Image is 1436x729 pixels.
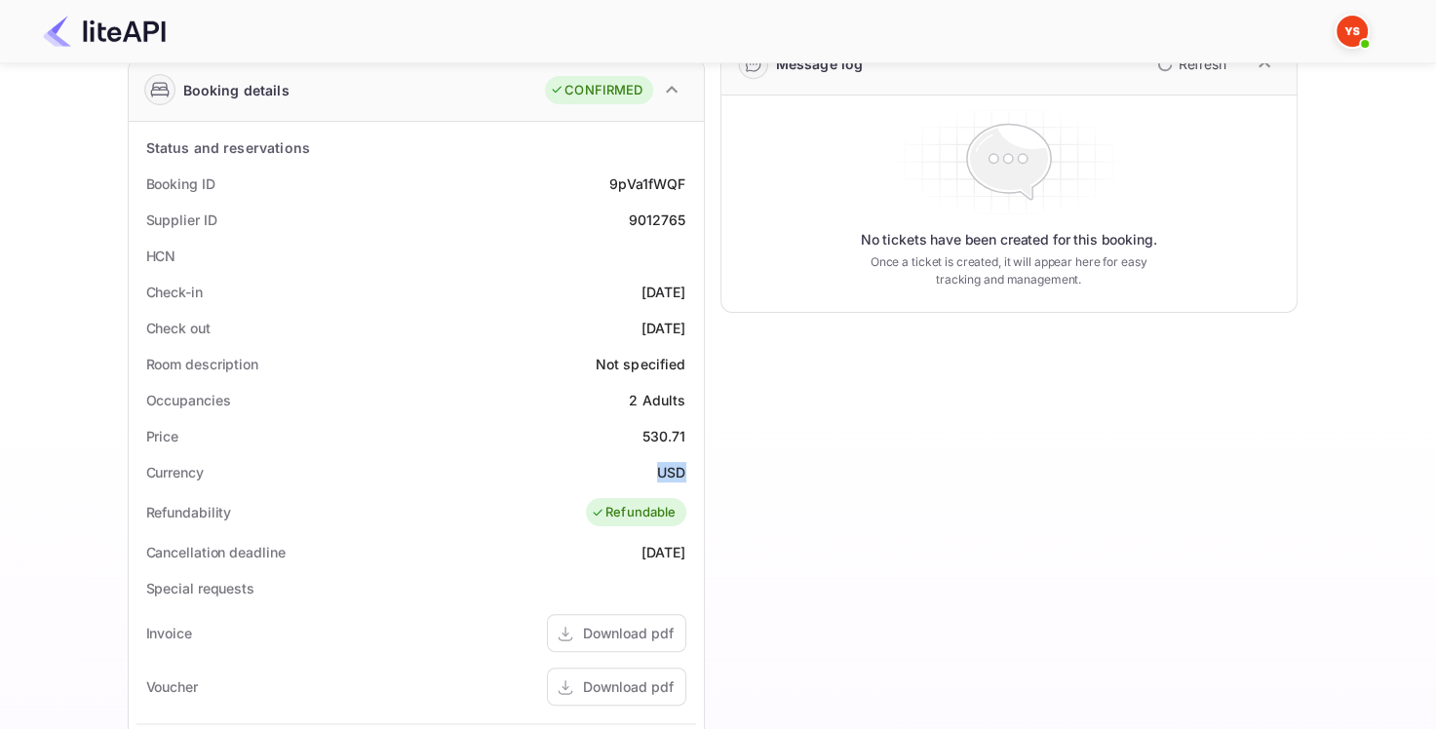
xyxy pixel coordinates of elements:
img: LiteAPI Logo [43,16,166,47]
div: 9012765 [628,210,685,230]
div: Supplier ID [146,210,217,230]
div: Currency [146,462,204,482]
div: Not specified [596,354,686,374]
div: Status and reservations [146,137,310,158]
div: Download pdf [583,676,674,697]
div: [DATE] [641,318,686,338]
p: Once a ticket is created, it will appear here for easy tracking and management. [855,253,1163,288]
div: Occupancies [146,390,231,410]
div: [DATE] [641,282,686,302]
button: Refresh [1145,49,1234,80]
div: Cancellation deadline [146,542,286,562]
div: Refundable [591,503,677,522]
div: Check-in [146,282,203,302]
div: USD [657,462,685,482]
div: Special requests [146,578,254,598]
div: Booking ID [146,173,215,194]
div: Download pdf [583,623,674,643]
div: Message log [776,54,864,74]
img: Yandex Support [1337,16,1368,47]
div: 2 Adults [629,390,685,410]
div: [DATE] [641,542,686,562]
div: HCN [146,246,176,266]
div: Room description [146,354,258,374]
div: 9pVa1fWQF [609,173,685,194]
div: Refundability [146,502,232,522]
div: Voucher [146,676,198,697]
div: Booking details [183,80,290,100]
div: CONFIRMED [550,81,642,100]
div: 530.71 [642,426,686,446]
div: Price [146,426,179,446]
p: Refresh [1179,54,1226,74]
p: No tickets have been created for this booking. [861,230,1157,249]
div: Invoice [146,623,192,643]
div: Check out [146,318,211,338]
